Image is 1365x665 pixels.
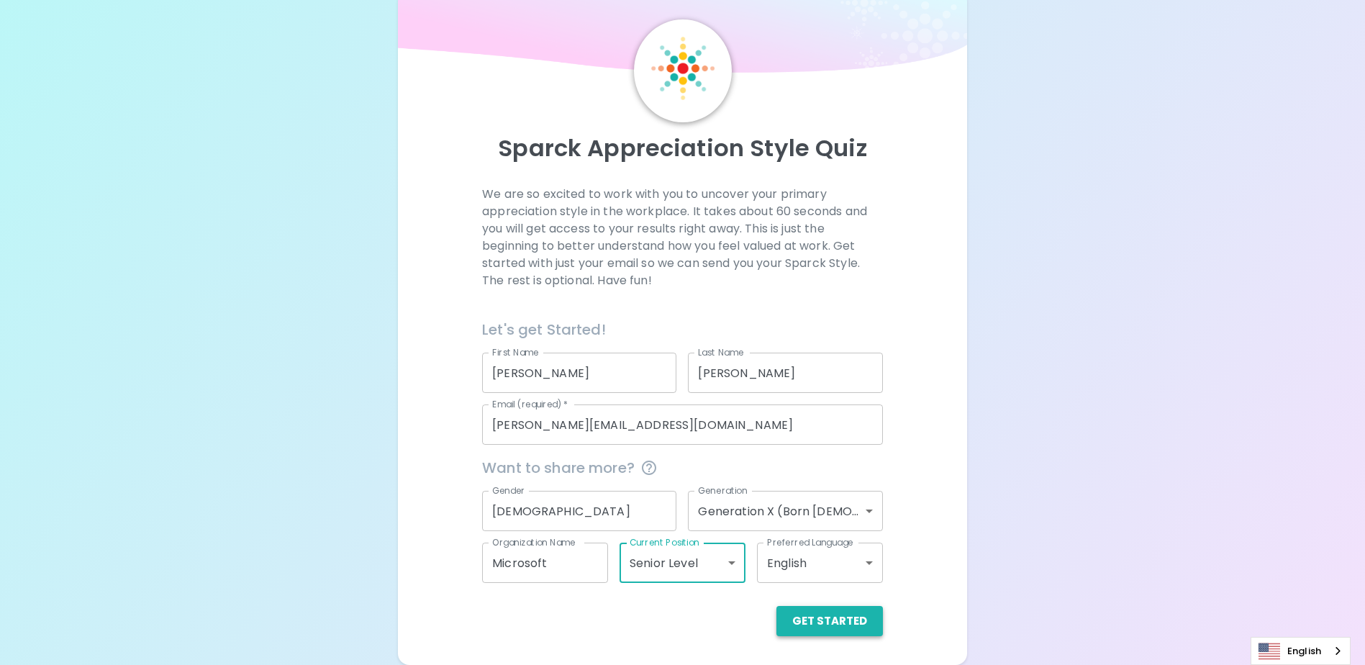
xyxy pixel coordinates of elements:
label: Last Name [698,346,743,358]
img: Sparck Logo [651,37,715,100]
aside: Language selected: English [1251,637,1351,665]
p: We are so excited to work with you to uncover your primary appreciation style in the workplace. I... [482,186,883,289]
span: Want to share more? [482,456,883,479]
h6: Let's get Started! [482,318,883,341]
p: Sparck Appreciation Style Quiz [415,134,949,163]
svg: This information is completely confidential and only used for aggregated appreciation studies at ... [640,459,658,476]
label: Organization Name [492,536,576,548]
div: Generation X (Born [DEMOGRAPHIC_DATA] - [DEMOGRAPHIC_DATA]) [688,491,882,531]
label: Current Position [630,536,699,548]
a: English [1251,638,1350,664]
label: First Name [492,346,539,358]
div: Senior Level [620,543,745,583]
label: Generation [698,484,748,497]
div: Language [1251,637,1351,665]
label: Gender [492,484,525,497]
div: English [757,543,883,583]
button: Get Started [776,606,883,636]
label: Email (required) [492,398,568,410]
label: Preferred Language [767,536,853,548]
